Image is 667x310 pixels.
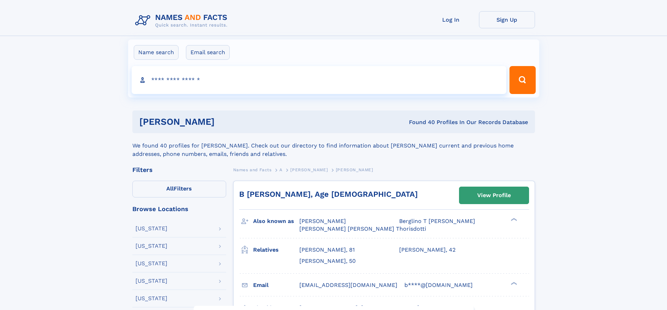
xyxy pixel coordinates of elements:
[399,218,475,224] span: Berglino T [PERSON_NAME]
[509,281,517,286] div: ❯
[299,225,426,232] span: [PERSON_NAME] [PERSON_NAME] Thorisdotti
[336,167,373,172] span: [PERSON_NAME]
[253,279,299,291] h3: Email
[132,133,535,158] div: We found 40 profiles for [PERSON_NAME]. Check out our directory to find information about [PERSON...
[290,167,328,172] span: [PERSON_NAME]
[477,187,511,203] div: View Profile
[290,165,328,174] a: [PERSON_NAME]
[132,167,226,173] div: Filters
[136,226,167,231] div: [US_STATE]
[312,118,528,126] div: Found 40 Profiles In Our Records Database
[139,117,312,126] h1: [PERSON_NAME]
[132,11,233,30] img: Logo Names and Facts
[423,11,479,28] a: Log In
[299,257,356,265] a: [PERSON_NAME], 50
[299,282,397,288] span: [EMAIL_ADDRESS][DOMAIN_NAME]
[399,246,456,254] a: [PERSON_NAME], 42
[253,215,299,227] h3: Also known as
[132,206,226,212] div: Browse Locations
[186,45,230,60] label: Email search
[299,246,355,254] a: [PERSON_NAME], 81
[509,66,535,94] button: Search Button
[233,165,272,174] a: Names and Facts
[479,11,535,28] a: Sign Up
[279,165,283,174] a: A
[253,244,299,256] h3: Relatives
[509,217,517,222] div: ❯
[299,218,346,224] span: [PERSON_NAME]
[132,181,226,197] label: Filters
[134,45,179,60] label: Name search
[279,167,283,172] span: A
[136,261,167,266] div: [US_STATE]
[132,66,507,94] input: search input
[459,187,529,204] a: View Profile
[166,185,174,192] span: All
[136,296,167,301] div: [US_STATE]
[136,278,167,284] div: [US_STATE]
[239,190,418,199] a: B [PERSON_NAME], Age [DEMOGRAPHIC_DATA]
[136,243,167,249] div: [US_STATE]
